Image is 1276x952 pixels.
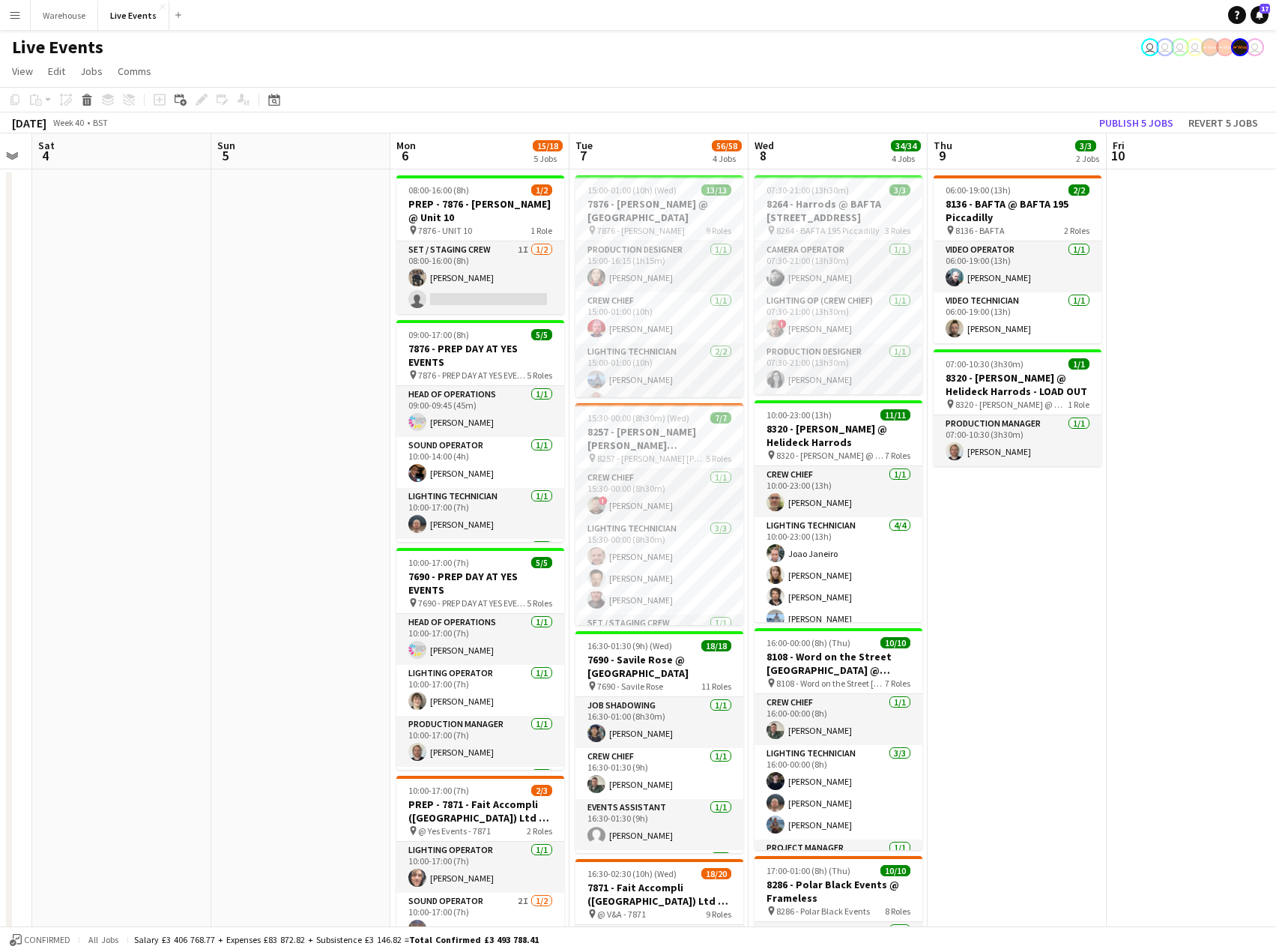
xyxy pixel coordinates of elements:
[118,64,151,78] span: Comms
[112,61,157,81] a: Comms
[1186,38,1204,56] app-user-avatar: Ollie Rolfe
[93,117,108,128] div: BST
[6,61,39,81] a: View
[85,934,121,945] span: All jobs
[42,61,71,81] a: Edit
[1156,38,1174,56] app-user-avatar: Technical Department
[7,932,73,948] button: Confirmed
[1141,38,1159,56] app-user-avatar: Eden Hopkins
[1093,113,1179,133] button: Publish 5 jobs
[24,935,70,945] span: Confirmed
[1182,113,1264,133] button: Revert 5 jobs
[134,934,539,945] div: Salary £3 406 768.77 + Expenses £83 872.82 + Subsistence £3 146.82 =
[98,1,169,30] button: Live Events
[1171,38,1189,56] app-user-avatar: Ollie Rolfe
[12,64,33,78] span: View
[1231,38,1249,56] app-user-avatar: Production Managers
[1246,38,1264,56] app-user-avatar: Technical Department
[1251,6,1269,24] a: 17
[12,36,103,58] h1: Live Events
[48,64,65,78] span: Edit
[31,1,98,30] button: Warehouse
[80,64,103,78] span: Jobs
[12,115,46,130] div: [DATE]
[74,61,109,81] a: Jobs
[1260,4,1270,13] span: 17
[1201,38,1219,56] app-user-avatar: Alex Gill
[1216,38,1234,56] app-user-avatar: Alex Gill
[409,934,539,945] span: Total Confirmed £3 493 788.41
[49,117,87,128] span: Week 40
